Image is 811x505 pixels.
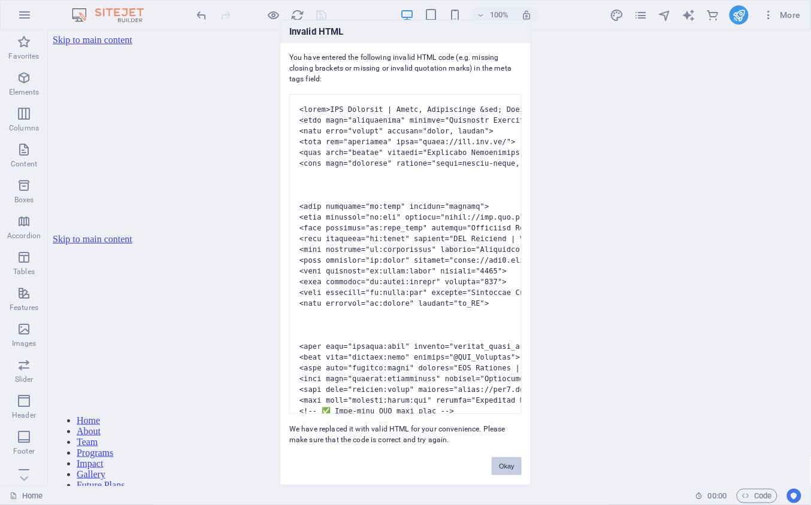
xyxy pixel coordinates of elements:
a: Skip to main content [5,5,84,15]
pre: <lorem>IPS Dolorsit | Ametc, Adipiscinge &sed; Doeiusmod Temporincid</utlab> <etdo magn="aliquaen... [289,94,522,414]
h3: Invalid HTML [280,20,531,43]
div: You have entered the following invalid HTML code (e.g. missing closing brackets or missing or inv... [280,43,531,445]
button: Okay [492,457,522,475]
